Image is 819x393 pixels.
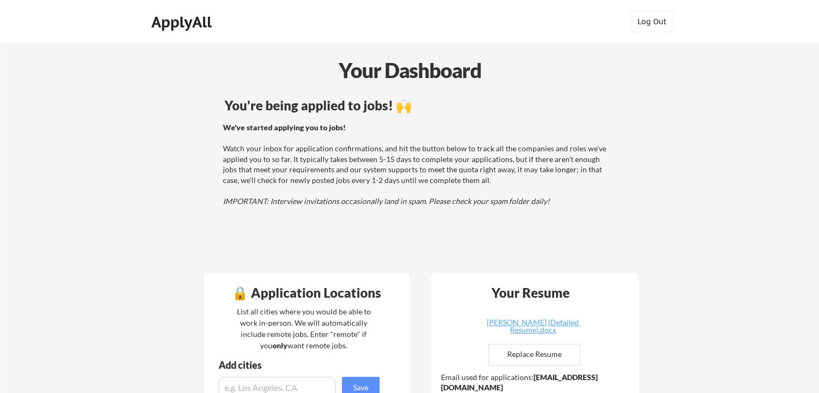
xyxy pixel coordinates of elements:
[441,373,598,392] strong: [EMAIL_ADDRESS][DOMAIN_NAME]
[223,196,550,206] em: IMPORTANT: Interview invitations occasionally land in spam. Please check your spam folder daily!
[631,11,674,32] button: Log Out
[223,122,611,207] div: Watch your inbox for application confirmations, and hit the button below to track all the compani...
[469,319,597,334] div: [PERSON_NAME] (Detailed Resume).docx
[272,341,288,350] strong: only
[207,286,407,299] div: 🔒 Application Locations
[219,360,382,370] div: Add cities
[225,99,613,112] div: You're being applied to jobs! 🙌
[223,123,346,132] strong: We've started applying you to jobs!
[1,55,819,86] div: Your Dashboard
[478,286,584,299] div: Your Resume
[230,306,378,351] div: List all cities where you would be able to work in-person. We will automatically include remote j...
[469,319,597,335] a: [PERSON_NAME] (Detailed Resume).docx
[151,13,215,31] div: ApplyAll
